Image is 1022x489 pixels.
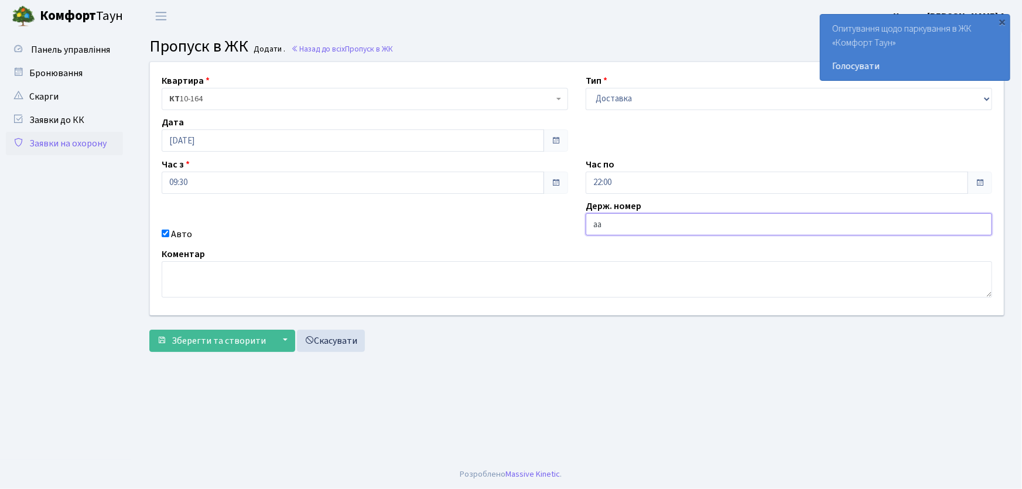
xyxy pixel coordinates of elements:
span: Таун [40,6,123,26]
button: Переключити навігацію [146,6,176,26]
span: <b>КТ</b>&nbsp;&nbsp;&nbsp;&nbsp;10-164 [162,88,568,110]
a: Цитрус [PERSON_NAME] А. [893,9,1008,23]
label: Держ. номер [586,199,641,213]
a: Скарги [6,85,123,108]
a: Голосувати [832,59,998,73]
label: Авто [171,227,192,241]
input: AA0001AA [586,213,992,235]
div: × [997,16,1009,28]
a: Панель управління [6,38,123,61]
label: Час по [586,158,614,172]
a: Заявки до КК [6,108,123,132]
label: Квартира [162,74,210,88]
label: Дата [162,115,184,129]
span: Зберегти та створити [172,334,266,347]
a: Назад до всіхПропуск в ЖК [291,43,393,54]
b: Комфорт [40,6,96,25]
img: logo.png [12,5,35,28]
div: Опитування щодо паркування в ЖК «Комфорт Таун» [821,15,1010,80]
b: КТ [169,93,180,105]
span: Пропуск в ЖК [149,35,248,58]
a: Скасувати [297,330,365,352]
span: <b>КТ</b>&nbsp;&nbsp;&nbsp;&nbsp;10-164 [169,93,553,105]
b: Цитрус [PERSON_NAME] А. [893,10,1008,23]
a: Заявки на охорону [6,132,123,155]
div: Розроблено . [460,468,562,481]
button: Зберегти та створити [149,330,274,352]
label: Час з [162,158,190,172]
span: Пропуск в ЖК [345,43,393,54]
small: Додати . [252,45,286,54]
a: Massive Kinetic [506,468,560,480]
label: Коментар [162,247,205,261]
label: Тип [586,74,607,88]
a: Бронювання [6,61,123,85]
span: Панель управління [31,43,110,56]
